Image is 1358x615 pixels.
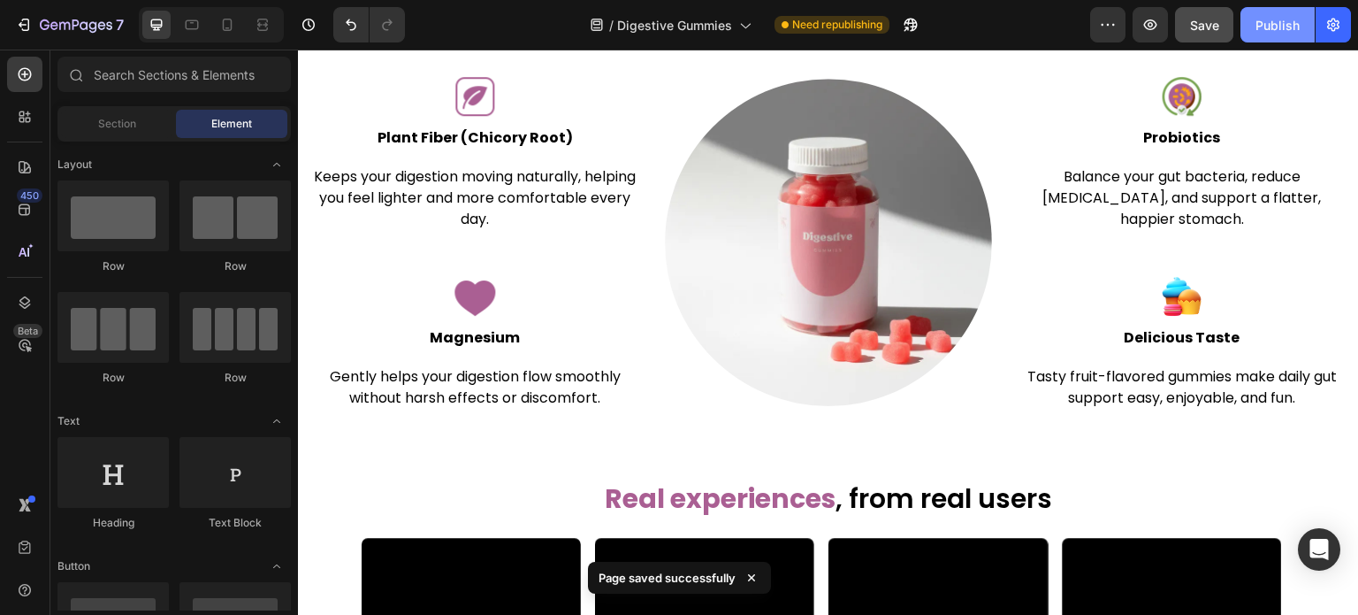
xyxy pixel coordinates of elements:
span: Element [211,116,252,132]
button: Publish [1240,7,1315,42]
strong: Real experiences [307,430,538,468]
span: / [609,16,614,35]
div: 450 [17,188,42,203]
span: Toggle open [263,552,291,580]
div: Row [57,258,169,274]
span: Toggle open [263,150,291,179]
div: Row [179,370,291,386]
span: Section [98,116,136,132]
div: Heading [57,515,169,531]
span: Need republishing [792,17,882,33]
button: 7 [7,7,132,42]
div: Undo/Redo [333,7,405,42]
div: Row [57,370,169,386]
span: Text [57,413,80,429]
p: 7 [116,14,124,35]
div: Publish [1255,16,1300,35]
div: Row [179,258,291,274]
p: Page saved successfully [599,569,736,587]
input: Search Sections & Elements [57,57,291,92]
p: Delicious Taste [722,278,1046,299]
span: Toggle open [263,407,291,435]
iframe: Design area [298,50,1358,615]
span: Layout [57,157,92,173]
p: Balance your gut bacteria, reduce [MEDICAL_DATA], and support a flatter, happier stomach. [722,117,1046,181]
img: gempages_563060957085959333-9dc4dc5a-a096-4523-96cc-9e6143b018a6.png [862,225,906,269]
button: Save [1175,7,1233,42]
div: Text Block [179,515,291,531]
p: Tasty fruit-flavored gummies make daily gut support easy, enjoyable, and fun. [722,317,1046,359]
div: Beta [13,324,42,338]
p: Probiotics [722,78,1046,99]
div: Open Intercom Messenger [1298,528,1340,571]
span: Save [1190,18,1219,33]
span: Digestive Gummies [617,16,732,35]
span: Button [57,558,90,574]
